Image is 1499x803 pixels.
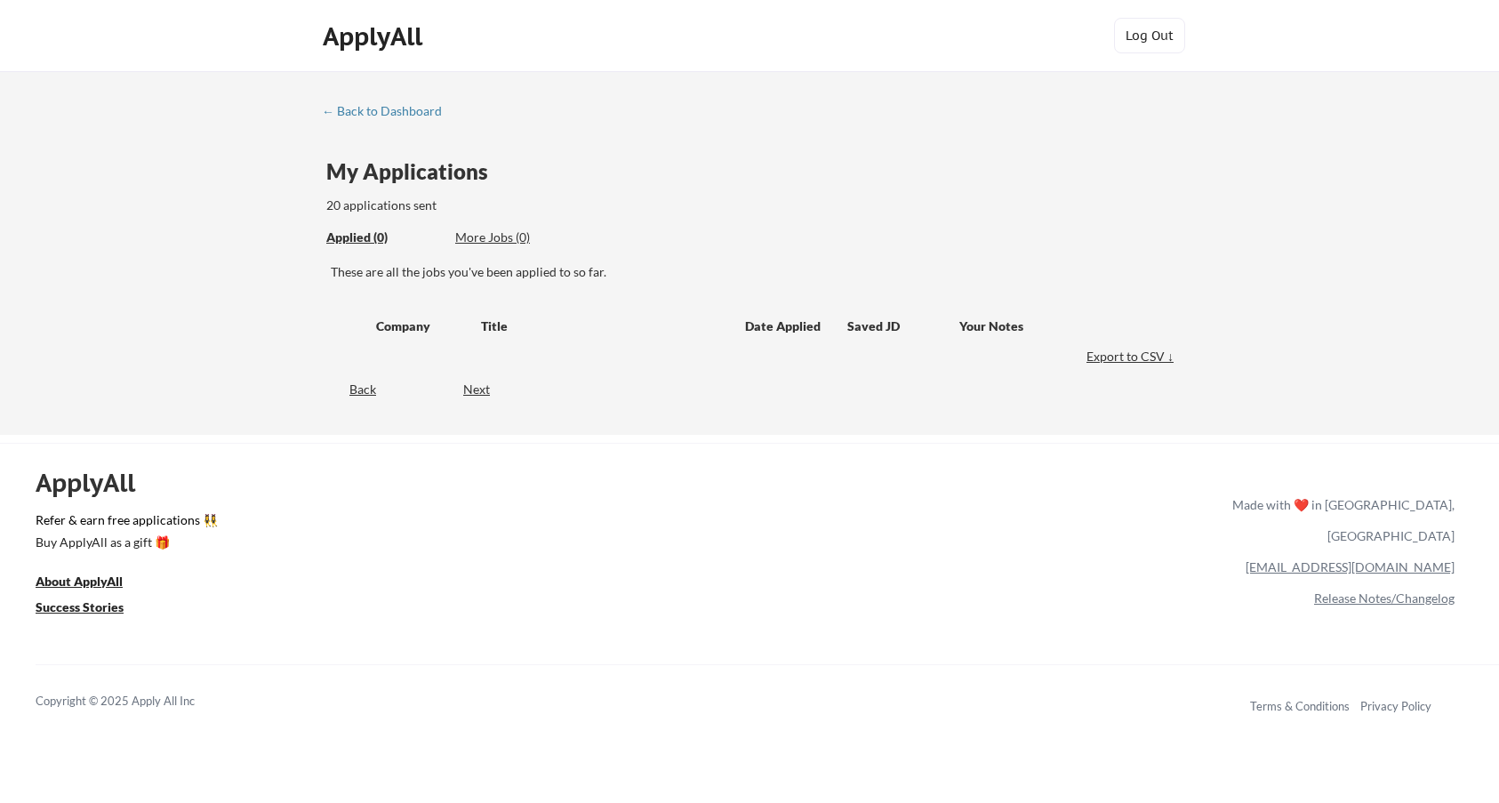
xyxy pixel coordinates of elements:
[1225,489,1455,551] div: Made with ❤️ in [GEOGRAPHIC_DATA], [GEOGRAPHIC_DATA]
[36,572,148,594] a: About ApplyAll
[463,381,510,398] div: Next
[36,533,213,555] a: Buy ApplyAll as a gift 🎁
[745,317,823,335] div: Date Applied
[322,381,376,398] div: Back
[1314,590,1455,606] a: Release Notes/Changelog
[322,105,455,117] div: ← Back to Dashboard
[1246,559,1455,574] a: [EMAIL_ADDRESS][DOMAIN_NAME]
[326,161,502,182] div: My Applications
[959,317,1162,335] div: Your Notes
[331,263,1178,281] div: These are all the jobs you've been applied to so far.
[323,21,428,52] div: ApplyAll
[376,317,465,335] div: Company
[36,514,861,533] a: Refer & earn free applications 👯‍♀️
[455,229,586,246] div: More Jobs (0)
[36,599,124,614] u: Success Stories
[36,574,123,589] u: About ApplyAll
[1360,699,1431,713] a: Privacy Policy
[1250,699,1350,713] a: Terms & Conditions
[455,229,586,247] div: These are job applications we think you'd be a good fit for, but couldn't apply you to automatica...
[326,197,670,214] div: 20 applications sent
[1114,18,1185,53] button: Log Out
[322,104,455,122] a: ← Back to Dashboard
[481,317,728,335] div: Title
[326,229,442,247] div: These are all the jobs you've been applied to so far.
[1086,348,1178,365] div: Export to CSV ↓
[36,693,240,711] div: Copyright © 2025 Apply All Inc
[847,309,959,341] div: Saved JD
[36,536,213,549] div: Buy ApplyAll as a gift 🎁
[326,229,442,246] div: Applied (0)
[36,598,148,620] a: Success Stories
[36,468,156,498] div: ApplyAll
